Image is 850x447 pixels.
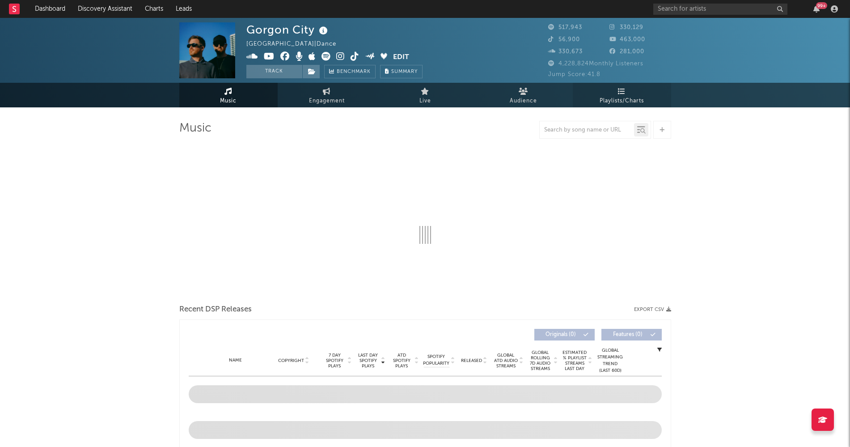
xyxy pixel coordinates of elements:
[528,350,553,371] span: Global Rolling 7D Audio Streams
[179,304,252,315] span: Recent DSP Releases
[246,65,302,78] button: Track
[548,49,583,55] span: 330,673
[391,69,418,74] span: Summary
[573,83,671,107] a: Playlists/Charts
[609,49,644,55] span: 281,000
[510,96,537,106] span: Audience
[337,67,371,77] span: Benchmark
[653,4,787,15] input: Search for artists
[393,52,409,63] button: Edit
[540,127,634,134] input: Search by song name or URL
[324,65,376,78] a: Benchmark
[540,332,581,337] span: Originals ( 0 )
[309,96,345,106] span: Engagement
[609,37,645,43] span: 463,000
[323,353,347,369] span: 7 Day Spotify Plays
[380,65,423,78] button: Summary
[548,37,580,43] span: 56,900
[548,61,643,67] span: 4,228,824 Monthly Listeners
[246,39,347,50] div: [GEOGRAPHIC_DATA] | Dance
[220,96,237,106] span: Music
[419,96,431,106] span: Live
[548,25,582,30] span: 517,943
[179,83,278,107] a: Music
[494,353,518,369] span: Global ATD Audio Streams
[816,2,827,9] div: 99 +
[461,358,482,363] span: Released
[278,83,376,107] a: Engagement
[278,358,304,363] span: Copyright
[548,72,600,77] span: Jump Score: 41.8
[562,350,587,371] span: Estimated % Playlist Streams Last Day
[207,357,265,364] div: Name
[609,25,643,30] span: 330,129
[601,329,662,341] button: Features(0)
[607,332,648,337] span: Features ( 0 )
[534,329,595,341] button: Originals(0)
[356,353,380,369] span: Last Day Spotify Plays
[390,353,414,369] span: ATD Spotify Plays
[600,96,644,106] span: Playlists/Charts
[246,22,330,37] div: Gorgon City
[813,5,820,13] button: 99+
[376,83,474,107] a: Live
[474,83,573,107] a: Audience
[597,347,624,374] div: Global Streaming Trend (Last 60D)
[634,307,671,312] button: Export CSV
[423,353,449,367] span: Spotify Popularity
